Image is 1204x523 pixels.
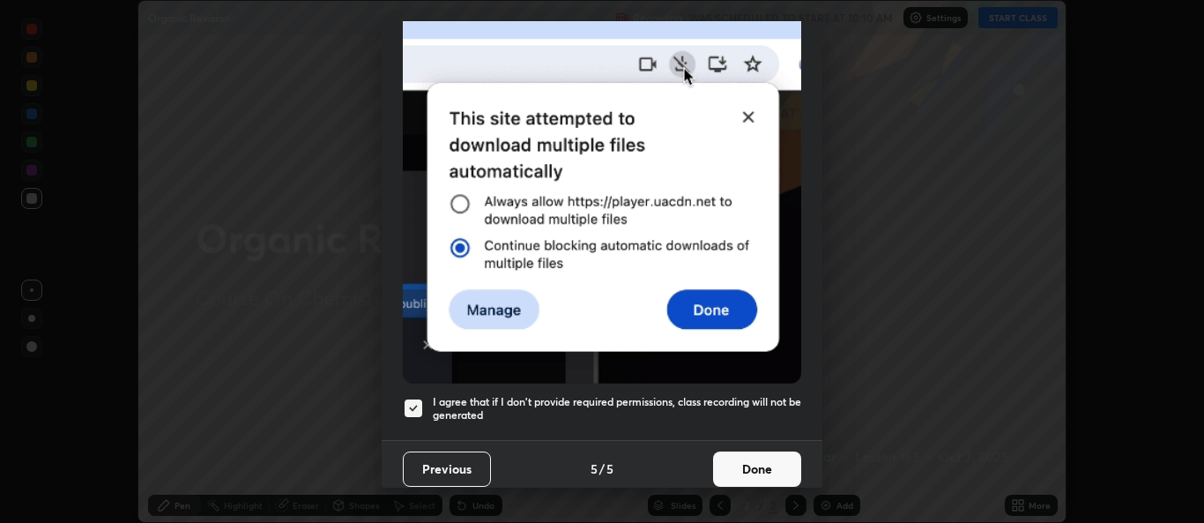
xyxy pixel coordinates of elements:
[433,395,801,422] h5: I agree that if I don't provide required permissions, class recording will not be generated
[403,452,491,487] button: Previous
[606,459,613,478] h4: 5
[713,452,801,487] button: Done
[599,459,605,478] h4: /
[591,459,598,478] h4: 5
